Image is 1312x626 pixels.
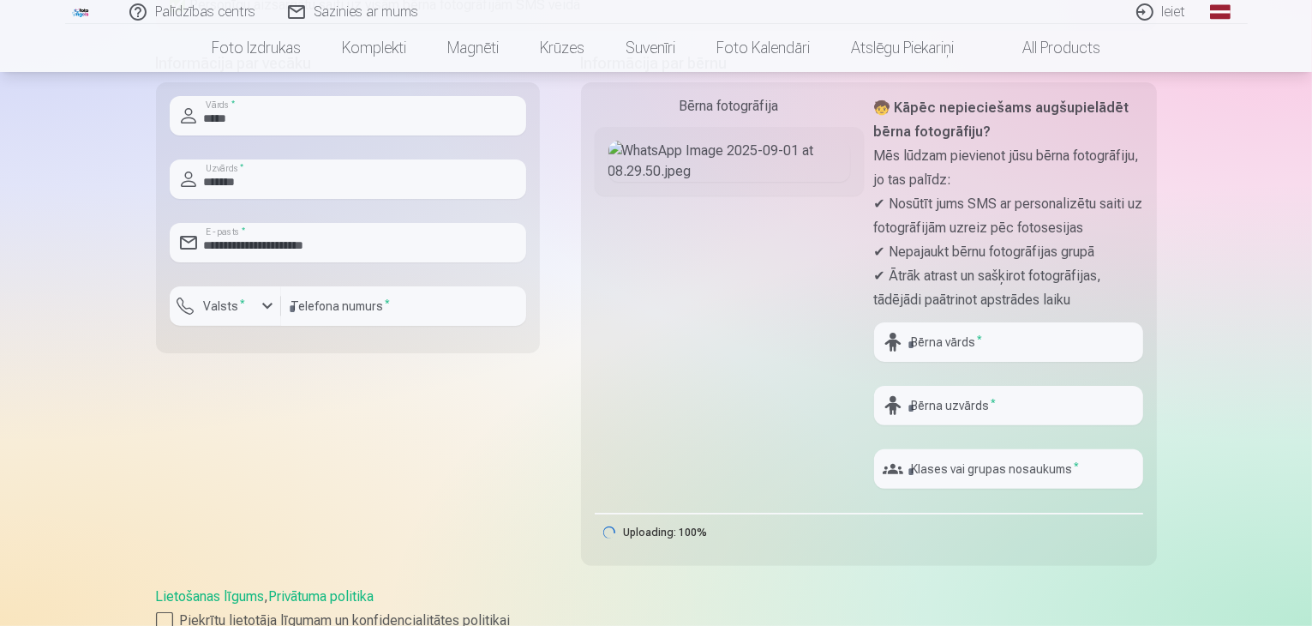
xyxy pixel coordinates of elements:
a: Magnēti [427,24,519,72]
label: Valsts [197,298,253,315]
p: ✔ Nepajaukt bērnu fotogrāfijas grupā [874,240,1143,264]
div: Uploading [595,513,711,552]
img: WhatsApp Image 2025-09-01 at 08.29.50.jpeg [608,141,850,182]
a: Suvenīri [605,24,696,72]
a: Foto izdrukas [191,24,321,72]
a: Foto kalendāri [696,24,830,72]
a: Atslēgu piekariņi [830,24,974,72]
div: 100% [595,513,1143,515]
img: /fa1 [72,7,91,17]
a: All products [974,24,1121,72]
p: ✔ Ātrāk atrast un sašķirot fotogrāfijas, tādējādi paātrinot apstrādes laiku [874,264,1143,312]
p: ✔ Nosūtīt jums SMS ar personalizētu saiti uz fotogrāfijām uzreiz pēc fotosesijas [874,192,1143,240]
div: Uploading: 100% [624,527,708,538]
a: Komplekti [321,24,427,72]
a: Privātuma politika [269,588,374,605]
strong: 🧒 Kāpēc nepieciešams augšupielādēt bērna fotogrāfiju? [874,99,1129,140]
p: Mēs lūdzam pievienot jūsu bērna fotogrāfiju, jo tas palīdz: [874,144,1143,192]
button: Valsts* [170,286,281,326]
div: Bērna fotogrāfija [595,96,864,117]
a: Krūzes [519,24,605,72]
a: Lietošanas līgums [156,588,265,605]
